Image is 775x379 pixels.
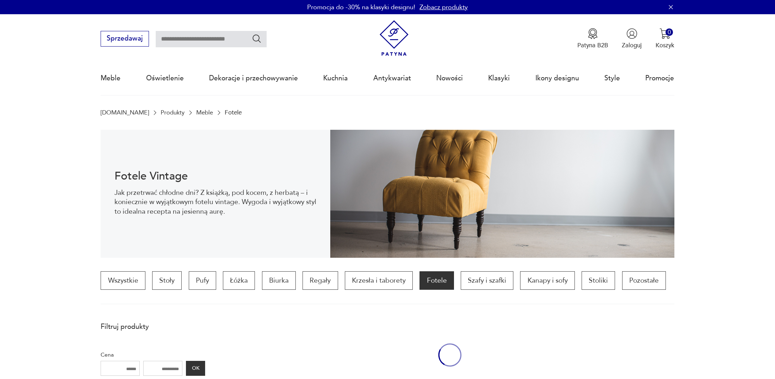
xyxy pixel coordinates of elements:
[114,171,317,181] h1: Fotele Vintage
[114,188,317,216] p: Jak przetrwać chłodne dni? Z książką, pod kocem, z herbatą – i koniecznie w wyjątkowym fotelu vin...
[101,36,149,42] a: Sprzedawaj
[520,271,574,290] a: Kanapy i sofy
[645,62,674,95] a: Promocje
[436,62,463,95] a: Nowości
[622,28,642,49] button: Zaloguj
[376,20,412,56] img: Patyna - sklep z meblami i dekoracjami vintage
[101,62,121,95] a: Meble
[225,109,242,116] p: Fotele
[186,361,205,376] button: OK
[419,3,468,12] a: Zobacz produkty
[209,62,298,95] a: Dekoracje i przechowywanie
[622,271,666,290] a: Pozostałe
[262,271,296,290] a: Biurka
[587,28,598,39] img: Ikona medalu
[419,271,454,290] a: Fotele
[626,28,637,39] img: Ikonka użytkownika
[303,271,338,290] a: Regały
[577,41,608,49] p: Patyna B2B
[161,109,185,116] a: Produkty
[152,271,182,290] a: Stoły
[373,62,411,95] a: Antykwariat
[307,3,415,12] p: Promocja do -30% na klasyki designu!
[656,41,674,49] p: Koszyk
[252,33,262,44] button: Szukaj
[582,271,615,290] a: Stoliki
[101,109,149,116] a: [DOMAIN_NAME]
[535,62,579,95] a: Ikony designu
[461,271,513,290] a: Szafy i szafki
[345,271,413,290] a: Krzesła i taborety
[101,350,205,359] p: Cena
[196,109,213,116] a: Meble
[577,28,608,49] button: Patyna B2B
[656,28,674,49] button: 0Koszyk
[101,271,145,290] a: Wszystkie
[604,62,620,95] a: Style
[659,28,670,39] img: Ikona koszyka
[323,62,348,95] a: Kuchnia
[101,31,149,47] button: Sprzedawaj
[189,271,216,290] a: Pufy
[223,271,255,290] a: Łóżka
[622,41,642,49] p: Zaloguj
[577,28,608,49] a: Ikona medaluPatyna B2B
[488,62,510,95] a: Klasyki
[101,322,205,331] p: Filtruj produkty
[146,62,184,95] a: Oświetlenie
[330,130,674,258] img: 9275102764de9360b0b1aa4293741aa9.jpg
[666,28,673,36] div: 0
